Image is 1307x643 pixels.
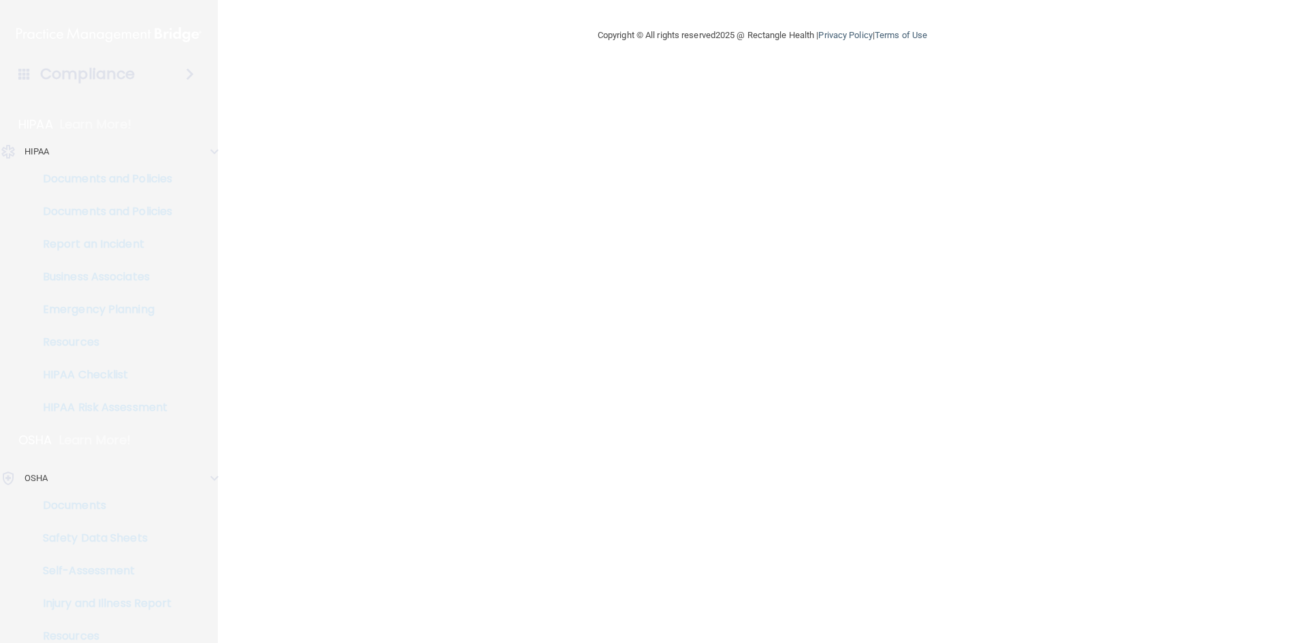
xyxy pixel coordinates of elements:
[9,531,195,545] p: Safety Data Sheets
[9,237,195,251] p: Report an Incident
[9,335,195,349] p: Resources
[25,144,50,160] p: HIPAA
[9,597,195,610] p: Injury and Illness Report
[9,172,195,186] p: Documents and Policies
[18,432,52,448] p: OSHA
[16,21,201,48] img: PMB logo
[59,432,131,448] p: Learn More!
[9,564,195,578] p: Self-Assessment
[9,368,195,382] p: HIPAA Checklist
[40,65,135,84] h4: Compliance
[514,14,1011,57] div: Copyright © All rights reserved 2025 @ Rectangle Health | |
[60,116,132,133] p: Learn More!
[9,629,195,643] p: Resources
[9,205,195,218] p: Documents and Policies
[9,401,195,414] p: HIPAA Risk Assessment
[9,270,195,284] p: Business Associates
[18,116,53,133] p: HIPAA
[875,30,927,40] a: Terms of Use
[25,470,48,487] p: OSHA
[818,30,872,40] a: Privacy Policy
[9,499,195,512] p: Documents
[9,303,195,316] p: Emergency Planning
